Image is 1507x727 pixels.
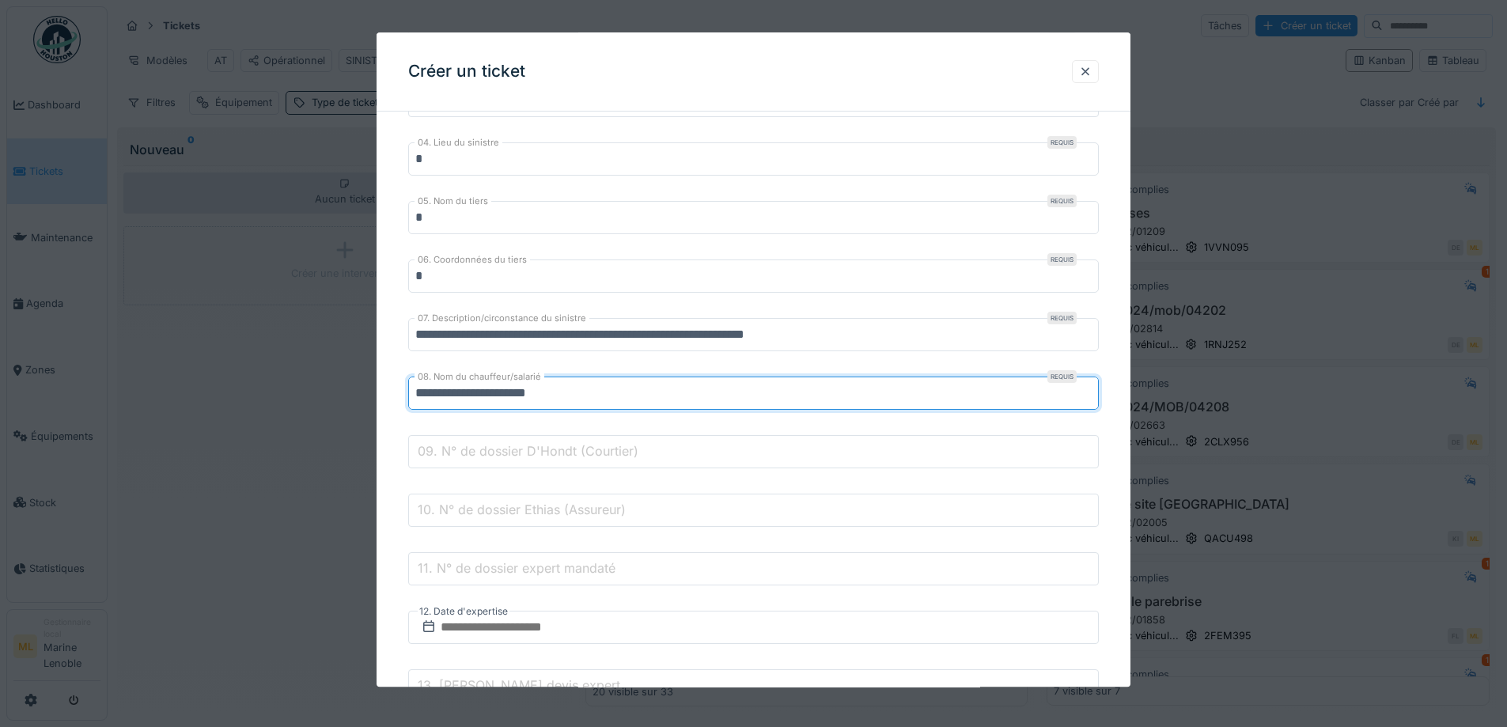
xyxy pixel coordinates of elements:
[408,62,525,81] h3: Créer un ticket
[415,371,544,384] label: 08. Nom du chauffeur/salarié
[1047,312,1077,325] div: Requis
[415,254,530,267] label: 06. Coordonnées du tiers
[418,604,509,621] label: 12. Date d'expertise
[1047,254,1077,267] div: Requis
[415,676,623,695] label: 13. [PERSON_NAME] devis expert
[415,312,589,326] label: 07. Description/circonstance du sinistre
[1081,85,1099,118] button: Close
[415,195,491,209] label: 05. Nom du tiers
[1047,371,1077,384] div: Requis
[415,137,502,150] label: 04. Lieu du sinistre
[415,501,629,520] label: 10. N° de dossier Ethias (Assureur)
[1047,195,1077,208] div: Requis
[1047,137,1077,150] div: Requis
[415,442,642,461] label: 09. N° de dossier D'Hondt (Courtier)
[415,559,619,578] label: 11. N° de dossier expert mandaté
